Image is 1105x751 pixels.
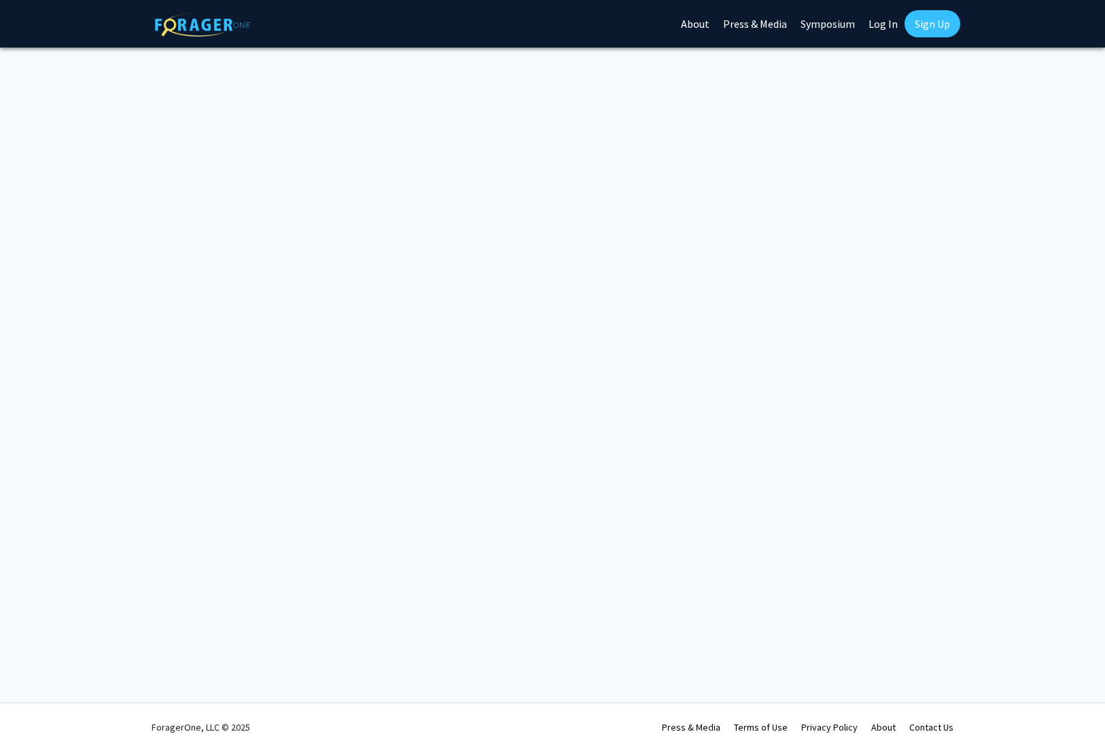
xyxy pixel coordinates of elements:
a: Press & Media [662,721,720,733]
div: ForagerOne, LLC © 2025 [152,703,250,751]
a: Sign Up [905,10,960,37]
a: Contact Us [909,721,953,733]
a: About [871,721,896,733]
a: Terms of Use [734,721,788,733]
a: Privacy Policy [801,721,858,733]
img: ForagerOne Logo [155,13,250,37]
